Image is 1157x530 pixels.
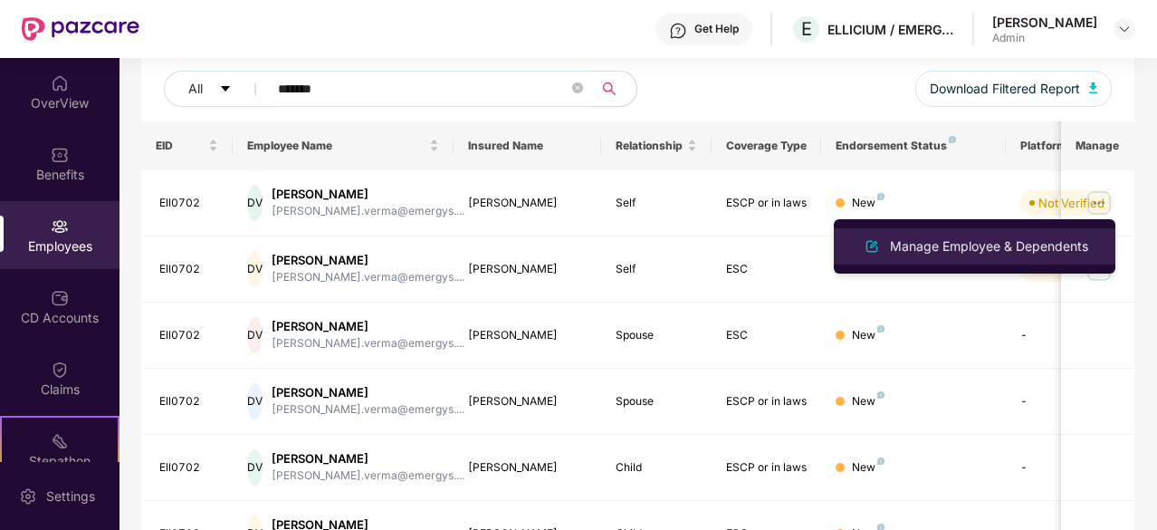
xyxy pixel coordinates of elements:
th: Insured Name [454,121,601,170]
div: Stepathon [2,452,118,470]
img: svg+xml;base64,PHN2ZyBpZD0iQ0RfQWNjb3VudHMiIGRhdGEtbmFtZT0iQ0QgQWNjb3VudHMiIHhtbG5zPSJodHRwOi8vd3... [51,289,69,307]
div: ESC [726,261,808,278]
div: [PERSON_NAME].verma@emergys.... [272,467,464,485]
span: Relationship [616,139,684,153]
td: - [1006,435,1134,501]
th: Coverage Type [712,121,822,170]
div: [PERSON_NAME].verma@emergys.... [272,335,464,352]
div: DV [247,251,263,287]
th: Employee Name [233,121,454,170]
div: [PERSON_NAME].verma@emergys.... [272,269,464,286]
span: E [801,18,812,40]
button: Allcaret-down [164,71,274,107]
div: DV [247,317,263,353]
img: svg+xml;base64,PHN2ZyB4bWxucz0iaHR0cDovL3d3dy53My5vcmcvMjAwMC9zdmciIHdpZHRoPSIyMSIgaGVpZ2h0PSIyMC... [51,432,69,450]
div: [PERSON_NAME] [468,195,587,212]
div: Child [616,459,697,477]
span: caret-down [219,82,232,97]
img: svg+xml;base64,PHN2ZyB4bWxucz0iaHR0cDovL3d3dy53My5vcmcvMjAwMC9zdmciIHhtbG5zOnhsaW5rPSJodHRwOi8vd3... [1089,82,1098,93]
div: [PERSON_NAME] [468,393,587,410]
span: All [188,79,203,99]
div: Endorsement Status [836,139,990,153]
button: search [592,71,637,107]
div: ESCP or in laws [726,195,808,212]
div: Spouse [616,327,697,344]
span: Download Filtered Report [930,79,1080,99]
div: Ell0702 [159,459,219,477]
div: [PERSON_NAME] [992,14,1097,31]
div: Manage Employee & Dependents [886,236,1092,256]
div: Not Verified [1038,194,1104,212]
div: Self [616,261,697,278]
img: svg+xml;base64,PHN2ZyB4bWxucz0iaHR0cDovL3d3dy53My5vcmcvMjAwMC9zdmciIHdpZHRoPSI4IiBoZWlnaHQ9IjgiIH... [877,325,884,332]
span: search [592,82,627,96]
button: Download Filtered Report [915,71,1113,107]
div: Spouse [616,393,697,410]
div: Ell0702 [159,261,219,278]
span: close-circle [572,81,583,98]
img: svg+xml;base64,PHN2ZyBpZD0iQmVuZWZpdHMiIHhtbG5zPSJodHRwOi8vd3d3LnczLm9yZy8yMDAwL3N2ZyIgd2lkdGg9Ij... [51,146,69,164]
img: manageButton [1085,188,1114,217]
img: svg+xml;base64,PHN2ZyBpZD0iU2V0dGluZy0yMHgyMCIgeG1sbnM9Imh0dHA6Ly93d3cudzMub3JnLzIwMDAvc3ZnIiB3aW... [19,487,37,506]
div: Get Help [694,22,739,36]
img: svg+xml;base64,PHN2ZyBpZD0iQ2xhaW0iIHhtbG5zPSJodHRwOi8vd3d3LnczLm9yZy8yMDAwL3N2ZyIgd2lkdGg9IjIwIi... [51,361,69,379]
div: ESC [726,327,808,344]
div: [PERSON_NAME].verma@emergys.... [272,401,464,419]
div: DV [247,449,263,486]
div: Self [616,195,697,212]
th: EID [141,121,234,170]
span: close-circle [572,82,583,93]
div: [PERSON_NAME] [272,384,464,401]
img: New Pazcare Logo [22,17,139,41]
div: [PERSON_NAME] [272,252,464,269]
div: [PERSON_NAME] [468,327,587,344]
div: [PERSON_NAME].verma@emergys.... [272,203,464,220]
div: ESCP or in laws [726,393,808,410]
img: svg+xml;base64,PHN2ZyBpZD0iSG9tZSIgeG1sbnM9Imh0dHA6Ly93d3cudzMub3JnLzIwMDAvc3ZnIiB3aWR0aD0iMjAiIG... [51,74,69,92]
div: ELLICIUM / EMERGYS SOLUTIONS PRIVATE LIMITED [827,21,954,38]
div: [PERSON_NAME] [272,318,464,335]
span: Employee Name [247,139,426,153]
div: Ell0702 [159,327,219,344]
img: svg+xml;base64,PHN2ZyB4bWxucz0iaHR0cDovL3d3dy53My5vcmcvMjAwMC9zdmciIHdpZHRoPSI4IiBoZWlnaHQ9IjgiIH... [877,193,884,200]
img: svg+xml;base64,PHN2ZyB4bWxucz0iaHR0cDovL3d3dy53My5vcmcvMjAwMC9zdmciIHdpZHRoPSI4IiBoZWlnaHQ9IjgiIH... [877,391,884,399]
div: Admin [992,31,1097,45]
div: Ell0702 [159,195,219,212]
th: Relationship [601,121,712,170]
td: - [1006,369,1134,435]
img: svg+xml;base64,PHN2ZyBpZD0iSGVscC0zMngzMiIgeG1sbnM9Imh0dHA6Ly93d3cudzMub3JnLzIwMDAvc3ZnIiB3aWR0aD... [669,22,687,40]
div: DV [247,383,263,419]
div: Settings [41,487,100,506]
div: [PERSON_NAME] [468,261,587,278]
img: svg+xml;base64,PHN2ZyB4bWxucz0iaHR0cDovL3d3dy53My5vcmcvMjAwMC9zdmciIHdpZHRoPSI4IiBoZWlnaHQ9IjgiIH... [877,458,884,465]
div: DV [247,185,263,221]
td: - [1006,303,1134,369]
img: svg+xml;base64,PHN2ZyB4bWxucz0iaHR0cDovL3d3dy53My5vcmcvMjAwMC9zdmciIHhtbG5zOnhsaW5rPSJodHRwOi8vd3... [861,236,883,257]
div: New [852,195,884,212]
div: Platform Status [1020,139,1120,153]
div: New [852,459,884,477]
div: [PERSON_NAME] [272,186,464,203]
div: New [852,393,884,410]
th: Manage [1061,121,1134,170]
img: svg+xml;base64,PHN2ZyBpZD0iRHJvcGRvd24tMzJ4MzIiIHhtbG5zPSJodHRwOi8vd3d3LnczLm9yZy8yMDAwL3N2ZyIgd2... [1117,22,1132,36]
div: [PERSON_NAME] [468,459,587,477]
img: svg+xml;base64,PHN2ZyB4bWxucz0iaHR0cDovL3d3dy53My5vcmcvMjAwMC9zdmciIHdpZHRoPSI4IiBoZWlnaHQ9IjgiIH... [949,136,956,143]
span: EID [156,139,206,153]
div: New [852,327,884,344]
div: ESCP or in laws [726,459,808,477]
div: Ell0702 [159,393,219,410]
img: svg+xml;base64,PHN2ZyBpZD0iRW1wbG95ZWVzIiB4bWxucz0iaHR0cDovL3d3dy53My5vcmcvMjAwMC9zdmciIHdpZHRoPS... [51,217,69,236]
div: [PERSON_NAME] [272,450,464,467]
